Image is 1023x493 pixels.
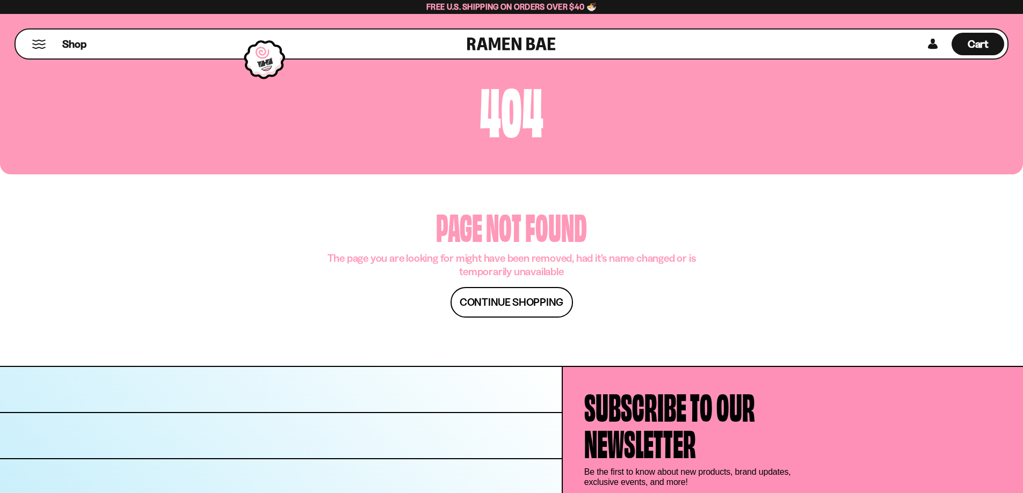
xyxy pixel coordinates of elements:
[62,37,86,51] span: Shop
[62,33,86,55] a: Shop
[327,207,697,243] h1: page not found
[584,467,799,487] p: Be the first to know about new products, brand updates, exclusive events, and more!
[460,296,563,309] span: Continue shopping
[968,38,989,50] span: Cart
[952,30,1004,58] a: Cart
[8,83,1015,131] h1: 404
[327,252,697,278] p: The page you are looking for might have been removed, had it’s name changed or is temporarily una...
[584,386,755,459] h4: Subscribe to our newsletter
[426,2,597,12] span: Free U.S. Shipping on Orders over $40 🍜
[451,287,573,318] a: Continue shopping
[32,40,46,49] button: Mobile Menu Trigger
